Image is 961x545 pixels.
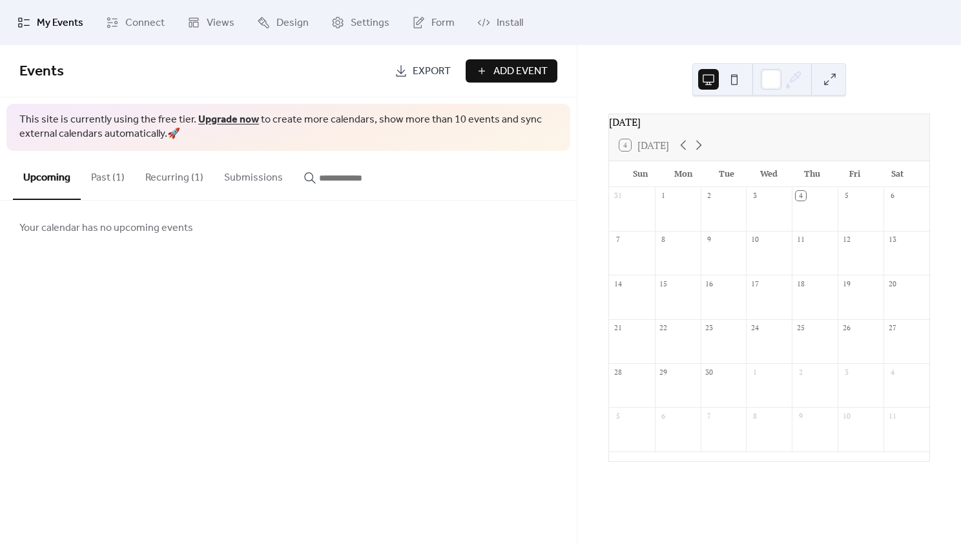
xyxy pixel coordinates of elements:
div: 3 [750,191,759,201]
a: Export [385,59,460,83]
button: Upcoming [13,151,81,200]
div: 13 [887,235,897,244]
span: This site is currently using the free tier. to create more calendars, show more than 10 events an... [19,113,557,142]
div: 19 [842,279,851,288]
a: Install [468,5,533,40]
div: 27 [887,323,897,333]
div: 18 [796,279,805,288]
div: Wed [748,161,790,187]
div: 25 [796,323,805,333]
div: 23 [705,323,714,333]
div: 8 [750,411,759,421]
div: Fri [833,161,876,187]
span: Design [276,15,309,31]
div: 2 [705,191,714,201]
div: 31 [613,191,623,201]
div: [DATE] [609,114,929,130]
span: Export [413,64,451,79]
div: 7 [613,235,623,244]
div: 30 [705,367,714,377]
a: Design [247,5,318,40]
div: 29 [659,367,668,377]
span: My Events [37,15,83,31]
div: Sun [619,161,662,187]
button: Recurring (1) [135,151,214,199]
div: 22 [659,323,668,333]
div: 1 [750,367,759,377]
div: 8 [659,235,668,244]
div: 7 [705,411,714,421]
div: 20 [887,279,897,288]
div: 12 [842,235,851,244]
div: 24 [750,323,759,333]
a: My Events [8,5,93,40]
div: 28 [613,367,623,377]
span: Connect [125,15,165,31]
a: Form [402,5,464,40]
div: 9 [796,411,805,421]
div: Mon [662,161,705,187]
span: Your calendar has no upcoming events [19,221,193,236]
div: 9 [705,235,714,244]
div: 26 [842,323,851,333]
div: 14 [613,279,623,288]
div: Thu [790,161,833,187]
div: 5 [613,411,623,421]
div: 4 [887,367,897,377]
div: 10 [842,411,851,421]
div: 10 [750,235,759,244]
div: 15 [659,279,668,288]
a: Connect [96,5,174,40]
div: 16 [705,279,714,288]
span: Install [497,15,523,31]
button: Add Event [466,59,557,83]
a: Settings [322,5,399,40]
span: Events [19,57,64,86]
span: Views [207,15,234,31]
button: Submissions [214,151,293,199]
div: 2 [796,367,805,377]
button: Past (1) [81,151,135,199]
div: 6 [659,411,668,421]
div: Sat [876,161,919,187]
div: 1 [659,191,668,201]
span: Form [431,15,455,31]
div: 21 [613,323,623,333]
div: Tue [705,161,747,187]
div: 17 [750,279,759,288]
span: Add Event [493,64,548,79]
div: 4 [796,191,805,201]
div: 6 [887,191,897,201]
div: 5 [842,191,851,201]
span: Settings [351,15,389,31]
div: 11 [887,411,897,421]
div: 3 [842,367,851,377]
a: Views [178,5,244,40]
a: Upgrade now [198,110,259,130]
div: 11 [796,235,805,244]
